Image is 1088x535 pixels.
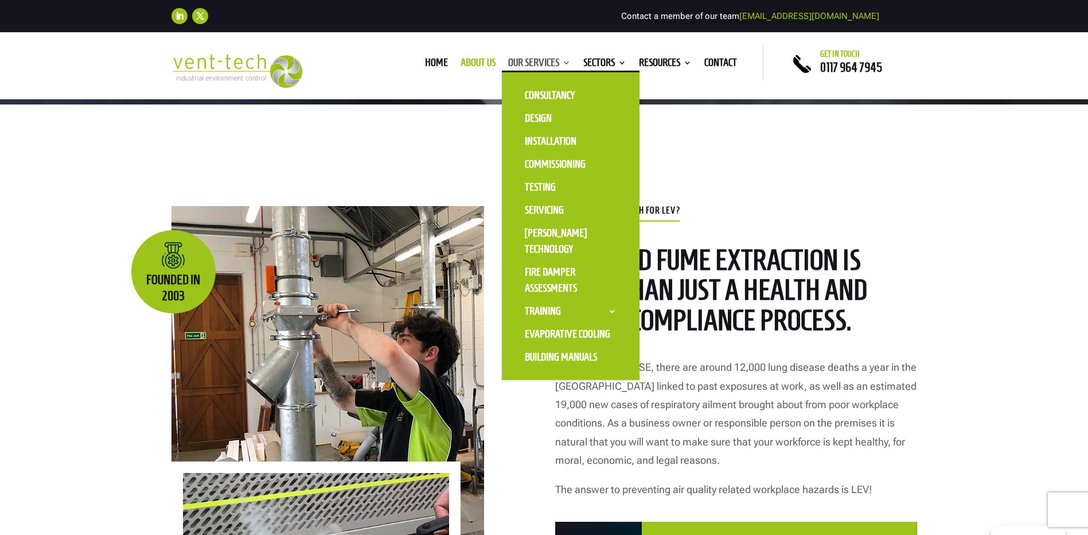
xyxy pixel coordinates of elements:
[704,59,737,71] a: Contact
[555,245,917,342] h2: dust and fume extraction is more than just a health and safety compliance process.
[513,130,628,153] a: Installation
[513,222,628,261] a: [PERSON_NAME] Technology
[425,59,448,71] a: Home
[739,11,879,21] a: [EMAIL_ADDRESS][DOMAIN_NAME]
[513,176,628,199] a: Testing
[513,323,628,346] a: Evaporative Cooling
[171,54,303,88] img: 2023-09-27T08_35_16.549ZVENT-TECH---Clear-background
[820,49,860,59] span: Get in touch
[621,11,879,21] span: Contact a member of our team
[639,59,692,71] a: Resources
[461,59,496,71] a: About us
[513,84,628,107] a: Consultancy
[513,300,628,323] a: Training
[171,8,188,24] a: Follow on LinkedIn
[513,199,628,222] a: Servicing
[131,242,216,304] p: Founded in 2003
[555,206,917,215] p: Why Choose Vent-Tech for LEV?
[513,153,628,176] a: Commissioning
[513,346,628,369] a: Building Manuals
[513,107,628,130] a: Design
[513,261,628,300] a: Fire Damper Assessments
[555,358,917,480] p: According to the HSE, there are around 12,000 lung disease deaths a year in the [GEOGRAPHIC_DATA]...
[508,59,571,71] a: Our Services
[583,59,626,71] a: Sectors
[555,480,917,499] p: The answer to preventing air quality related workplace hazards is LEV!
[820,60,882,74] a: 0117 964 7945
[192,8,208,24] a: Follow on X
